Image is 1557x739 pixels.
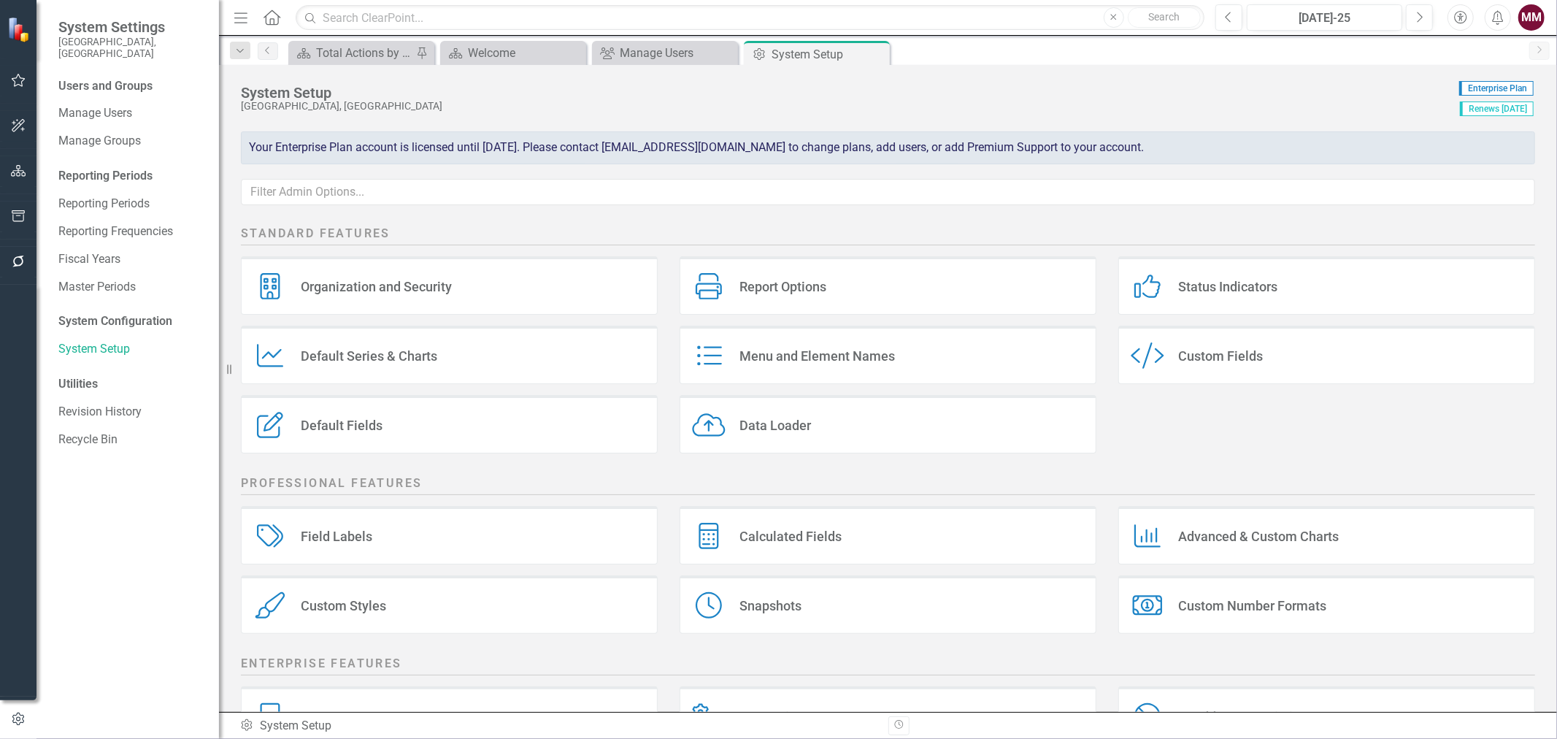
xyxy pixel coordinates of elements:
[739,278,826,295] div: Report Options
[1518,4,1545,31] button: MM
[1252,9,1397,27] div: [DATE]-25
[58,36,204,60] small: [GEOGRAPHIC_DATA], [GEOGRAPHIC_DATA]
[58,376,204,393] div: Utilities
[58,432,204,448] a: Recycle Bin
[739,597,801,614] div: Snapshots
[58,105,204,122] a: Manage Users
[1178,348,1263,364] div: Custom Fields
[1460,102,1534,116] span: Renews [DATE]
[620,44,734,62] div: Manage Users
[739,708,810,725] div: Integrations
[1459,81,1534,96] span: Enterprise Plan
[58,341,204,358] a: System Setup
[58,251,204,268] a: Fiscal Years
[1178,708,1314,725] div: IP Address Restrictions
[241,131,1535,164] div: Your Enterprise Plan account is licensed until [DATE]. Please contact [EMAIL_ADDRESS][DOMAIN_NAME...
[58,196,204,212] a: Reporting Periods
[7,16,34,42] img: ClearPoint Strategy
[301,278,452,295] div: Organization and Security
[772,45,886,64] div: System Setup
[241,101,1452,112] div: [GEOGRAPHIC_DATA], [GEOGRAPHIC_DATA]
[1247,4,1402,31] button: [DATE]-25
[58,78,204,95] div: Users and Groups
[241,226,1535,245] h2: Standard Features
[58,18,204,36] span: System Settings
[241,656,1535,675] h2: Enterprise Features
[58,313,204,330] div: System Configuration
[241,85,1452,101] div: System Setup
[739,528,842,545] div: Calculated Fields
[241,179,1535,206] input: Filter Admin Options...
[292,44,412,62] a: Total Actions by Type
[239,718,877,735] div: System Setup
[241,475,1535,495] h2: Professional Features
[316,44,412,62] div: Total Actions by Type
[58,279,204,296] a: Master Periods
[596,44,734,62] a: Manage Users
[739,348,895,364] div: Menu and Element Names
[1148,11,1180,23] span: Search
[58,133,204,150] a: Manage Groups
[1128,7,1201,28] button: Search
[739,417,811,434] div: Data Loader
[301,708,329,725] div: Tags
[58,404,204,421] a: Revision History
[301,348,437,364] div: Default Series & Charts
[468,44,583,62] div: Welcome
[1178,597,1326,614] div: Custom Number Formats
[444,44,583,62] a: Welcome
[301,528,372,545] div: Field Labels
[58,168,204,185] div: Reporting Periods
[301,417,382,434] div: Default Fields
[1178,278,1277,295] div: Status Indicators
[58,223,204,240] a: Reporting Frequencies
[296,5,1204,31] input: Search ClearPoint...
[301,597,386,614] div: Custom Styles
[1178,528,1339,545] div: Advanced & Custom Charts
